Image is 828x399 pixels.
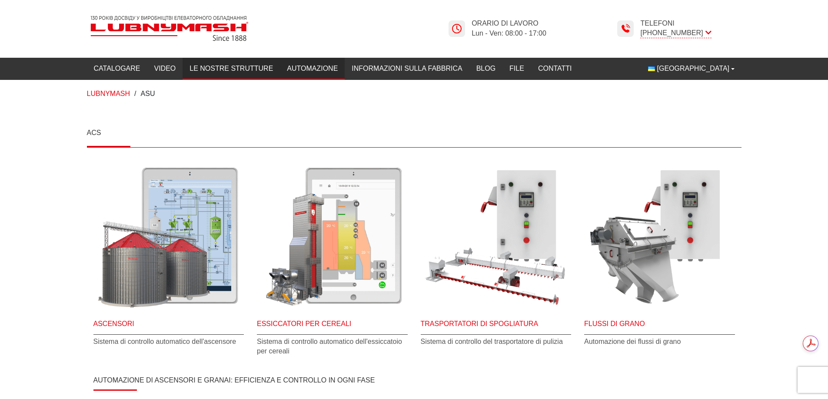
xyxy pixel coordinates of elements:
font: / [134,90,136,97]
font: ACS [87,129,101,136]
a: Più flussi di grano [584,315,735,335]
font: Sistema di controllo automatico dell'essiccatoio per cereali [257,338,402,355]
font: File [509,65,524,72]
font: Catalogare [94,65,140,72]
font: [PHONE_NUMBER] [640,29,703,36]
a: Altri essiccatori per cereali [257,161,408,311]
a: Catalogare [87,60,147,77]
a: Maggiori dettagli Ascensori [93,161,244,311]
a: Contatti [531,60,579,77]
font: Orario di lavoro [472,20,539,27]
font: Automazione dei flussi di grano [584,338,681,345]
font: Lun - Ven: 08:00 - 17:00 [472,30,546,37]
a: Informazioni sulla fabbrica [345,60,469,77]
a: Maggiori dettagli Nastri trasportatori per la pulizia [421,315,572,335]
font: Video [154,65,176,72]
font: Sistema di controllo del trasportatore di pulizia [421,338,563,345]
a: Video [147,60,183,77]
font: Informazioni sulla fabbrica [352,65,462,72]
font: Telefoni [640,20,674,27]
font: Automazione di ascensori e granai: efficienza e controllo in ogni fase [93,376,375,384]
a: Più flussi di grano [584,161,735,311]
font: Contatti [538,65,572,72]
font: Trasportatori di spogliatura [421,320,539,327]
a: Maggiori dettagli Nastri trasportatori per la pulizia [421,161,572,311]
a: Le nostre strutture [183,60,280,77]
button: [GEOGRAPHIC_DATA] [641,60,742,77]
a: LUBNYMASH [87,90,130,97]
font: Blog [476,65,495,72]
font: Sistema di controllo automatico dell'ascensore [93,338,236,345]
font: Essiccatori per cereali [257,320,351,327]
font: Automazione [287,65,338,72]
img: Lubnymash [87,12,252,45]
font: Flussi di grano [584,320,645,327]
a: Automazione [280,60,345,77]
a: File [502,60,531,77]
img: ucraino [648,66,655,71]
img: Icona del tempo di Lubnymash [452,23,462,34]
font: ASU [141,90,155,97]
font: [GEOGRAPHIC_DATA] [657,65,730,72]
font: Ascensori [93,320,134,327]
a: Maggiori dettagli Ascensori [93,315,244,335]
font: Le nostre strutture [190,65,273,72]
img: Icona del tempo di Lubnymash [620,23,631,34]
a: Altri essiccatori per cereali [257,315,408,335]
a: Blog [469,60,502,77]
